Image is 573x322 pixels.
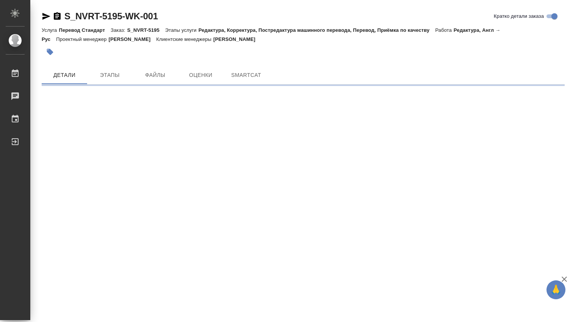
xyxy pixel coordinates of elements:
[53,12,62,21] button: Скопировать ссылку
[198,27,435,33] p: Редактура, Корректура, Постредактура машинного перевода, Перевод, Приёмка по качеству
[183,70,219,80] span: Оценки
[546,280,565,299] button: 🙏
[165,27,198,33] p: Этапы услуги
[109,36,156,42] p: [PERSON_NAME]
[59,27,111,33] p: Перевод Стандарт
[92,70,128,80] span: Этапы
[56,36,108,42] p: Проектный менеджер
[137,70,173,80] span: Файлы
[156,36,214,42] p: Клиентские менеджеры
[46,70,83,80] span: Детали
[127,27,165,33] p: S_NVRT-5195
[228,70,264,80] span: SmartCat
[64,11,158,21] a: S_NVRT-5195-WK-001
[111,27,127,33] p: Заказ:
[494,13,544,20] span: Кратко детали заказа
[42,27,59,33] p: Услуга
[213,36,261,42] p: [PERSON_NAME]
[42,44,58,60] button: Добавить тэг
[42,12,51,21] button: Скопировать ссылку для ЯМессенджера
[550,282,562,298] span: 🙏
[435,27,454,33] p: Работа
